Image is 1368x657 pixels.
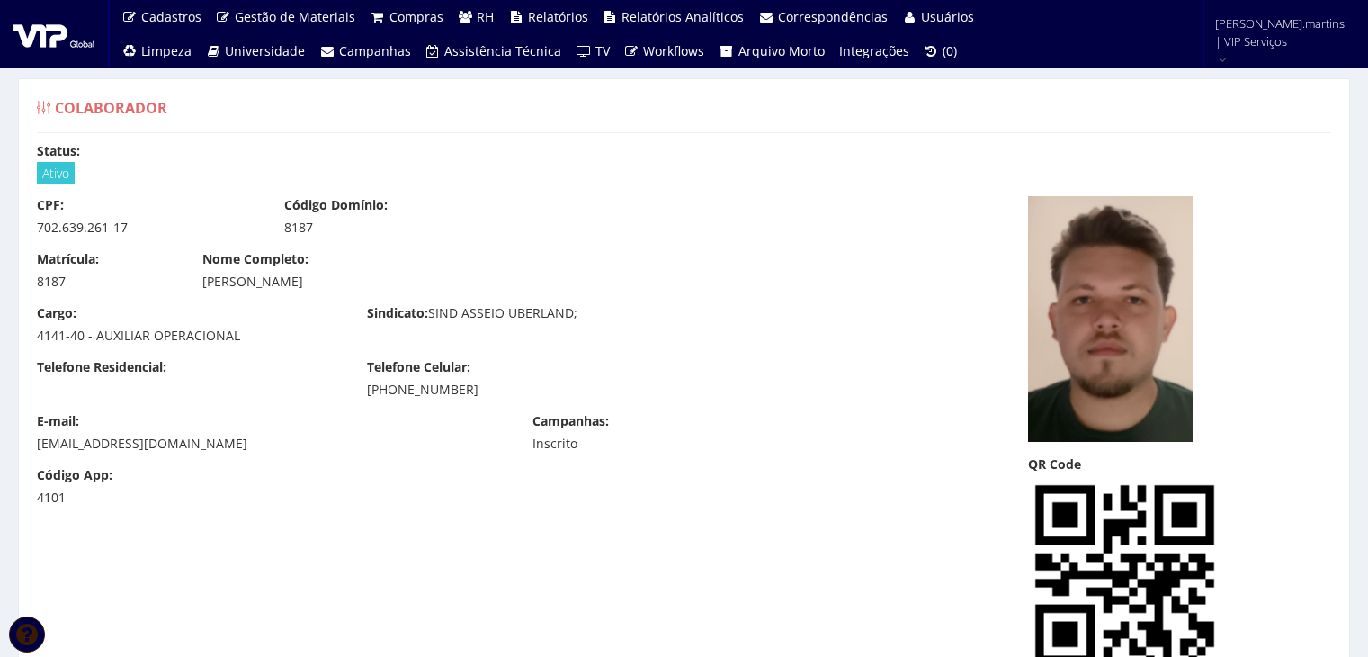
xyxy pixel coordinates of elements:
a: (0) [916,34,965,68]
span: [PERSON_NAME].martins | VIP Serviços [1215,14,1345,50]
span: Usuários [921,8,974,25]
div: [PERSON_NAME] [202,273,836,291]
span: Gestão de Materiais [235,8,355,25]
a: Arquivo Morto [711,34,832,68]
div: 8187 [284,219,505,237]
span: Universidade [225,42,305,59]
label: Telefone Residencial: [37,358,166,376]
div: [EMAIL_ADDRESS][DOMAIN_NAME] [37,435,505,453]
span: Integrações [839,42,909,59]
label: Cargo: [37,304,76,322]
a: Workflows [617,34,712,68]
a: Campanhas [312,34,418,68]
span: Cadastros [141,8,201,25]
label: E-mail: [37,412,79,430]
div: 8187 [37,273,175,291]
label: Código Domínio: [284,196,388,214]
div: Inscrito [532,435,753,453]
img: logo [13,21,94,48]
label: Sindicato: [367,304,428,322]
span: (0) [943,42,957,59]
span: Campanhas [339,42,411,59]
label: Matrícula: [37,250,99,268]
div: 4101 [37,489,175,507]
label: Campanhas: [532,412,609,430]
a: Integrações [832,34,916,68]
label: Status: [37,142,80,160]
img: captura-de-tela-2025-09-16-095048-175802731668c95e349a677.png [1028,196,1193,442]
a: TV [568,34,617,68]
span: TV [595,42,610,59]
div: 4141-40 - AUXILIAR OPERACIONAL [37,327,340,345]
label: Telefone Celular: [367,358,470,376]
span: Relatórios Analíticos [621,8,744,25]
div: [PHONE_NUMBER] [367,381,670,399]
a: Limpeza [114,34,199,68]
div: SIND ASSEIO UBERLAND; [353,304,684,327]
label: QR Code [1028,455,1081,473]
label: Código App: [37,466,112,484]
span: Relatórios [528,8,588,25]
a: Universidade [199,34,313,68]
span: Assistência Técnica [444,42,561,59]
a: Assistência Técnica [418,34,569,68]
span: Compras [389,8,443,25]
label: CPF: [37,196,64,214]
span: Colaborador [55,98,167,118]
span: Arquivo Morto [738,42,825,59]
span: Correspondências [778,8,888,25]
div: 702.639.261-17 [37,219,257,237]
span: Ativo [37,162,75,184]
label: Nome Completo: [202,250,308,268]
span: Workflows [643,42,704,59]
span: RH [477,8,494,25]
span: Limpeza [141,42,192,59]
